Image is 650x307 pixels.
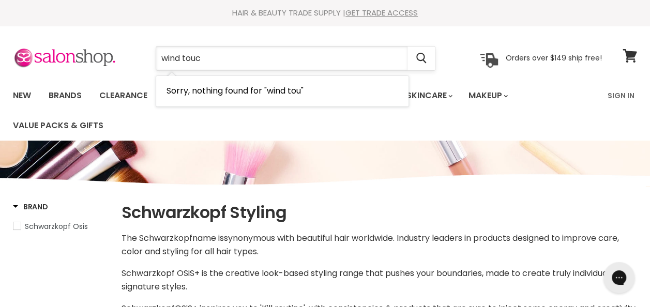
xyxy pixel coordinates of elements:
[598,258,640,297] iframe: Gorgias live chat messenger
[156,76,409,106] li: No Results
[345,7,418,18] a: GET TRADE ACCESS
[601,85,641,106] a: Sign In
[5,115,111,136] a: Value Packs & Gifts
[41,85,89,106] a: Brands
[122,232,619,257] span: , color and styling for all hair types.
[92,85,155,106] a: Clearance
[399,85,459,106] a: Skincare
[407,47,435,70] button: Search
[192,232,224,244] span: name is
[156,47,407,70] input: Search
[13,221,109,232] a: Schwarzkopf Osis
[5,81,601,141] ul: Main menu
[13,202,48,212] h3: Brand
[122,232,192,244] span: The Schwarzkopf
[25,221,88,232] span: Schwarzkopf Osis
[122,202,637,223] h1: Schwarzkopf Styling
[506,53,602,63] p: Orders over $149 ship free!
[156,46,435,71] form: Product
[167,85,304,97] span: Sorry, nothing found for "wind tou"
[224,232,617,244] span: synonymous with beautiful hair worldwide. Industry leaders in products designed to improve care
[122,267,610,293] span: Schwarzkopf OSiS+ is the creative look-based styling range that pushes your boundaries, made to c...
[5,85,39,106] a: New
[461,85,514,106] a: Makeup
